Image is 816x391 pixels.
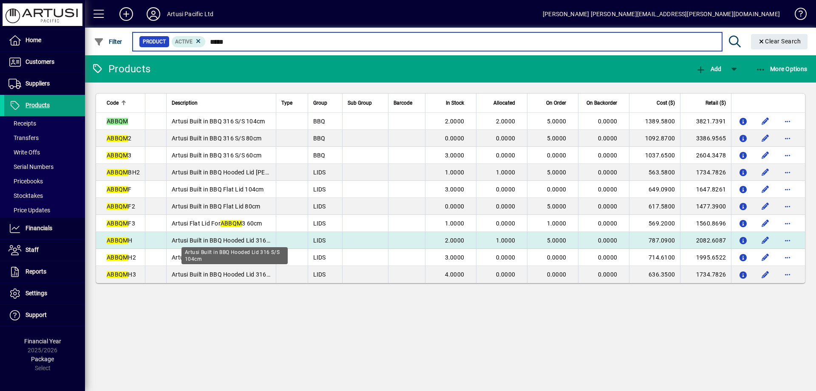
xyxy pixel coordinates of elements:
[547,152,567,159] span: 0.0000
[547,203,567,210] span: 5.0000
[598,237,618,244] span: 0.0000
[8,134,39,141] span: Transfers
[4,30,85,51] a: Home
[348,98,383,108] div: Sub Group
[91,62,150,76] div: Products
[758,38,801,45] span: Clear Search
[313,152,326,159] span: BBQ
[107,220,128,227] em: ABBQM
[493,98,515,108] span: Allocated
[172,271,294,278] span: Artusi Built in BBQ Hooded Lid 316 S/S 60cm
[172,152,261,159] span: Artusi Built in BBQ 316 S/S 60cm
[445,237,465,244] span: 2.0000
[759,166,772,179] button: Edit
[446,98,464,108] span: In Stock
[4,261,85,283] a: Reports
[781,183,794,196] button: More options
[113,6,140,22] button: Add
[25,58,54,65] span: Customers
[25,102,50,108] span: Products
[629,232,680,249] td: 787.0900
[167,7,213,21] div: Artusi Pacific Ltd
[533,98,574,108] div: On Order
[313,254,326,261] span: LIDS
[4,131,85,145] a: Transfers
[4,218,85,239] a: Financials
[781,166,794,179] button: More options
[586,98,617,108] span: On Backorder
[598,118,618,125] span: 0.0000
[680,215,731,232] td: 1560.8696
[107,98,140,108] div: Code
[598,186,618,193] span: 0.0000
[172,135,261,142] span: Artusi Built in BBQ 316 S/S 80cm
[8,120,36,127] span: Receipts
[543,7,780,21] div: [PERSON_NAME] [PERSON_NAME][EMAIL_ADDRESS][PERSON_NAME][DOMAIN_NAME]
[25,80,50,87] span: Suppliers
[759,131,772,145] button: Edit
[313,98,327,108] span: Group
[445,220,465,227] span: 1.0000
[31,356,54,362] span: Package
[781,114,794,128] button: More options
[4,145,85,160] a: Write Offs
[547,169,567,176] span: 5.0000
[598,169,618,176] span: 0.0000
[25,246,39,253] span: Staff
[781,251,794,264] button: More options
[759,234,772,247] button: Edit
[24,338,61,345] span: Financial Year
[313,118,326,125] span: BBQ
[759,148,772,162] button: Edit
[547,254,567,261] span: 0.0000
[598,135,618,142] span: 0.0000
[107,135,128,142] em: ABBQM
[172,118,265,125] span: Artusi Built in BBQ 316 S/S 104cm
[680,198,731,215] td: 1477.3900
[140,6,167,22] button: Profile
[107,271,136,278] span: H3
[680,130,731,147] td: 3386.9565
[547,220,567,227] span: 1.0000
[281,98,292,108] span: Type
[781,217,794,230] button: More options
[313,135,326,142] span: BBQ
[4,51,85,73] a: Customers
[181,247,288,264] div: Artusi Built in BBQ Hooded Lid 316 S/S 104cm
[172,186,264,193] span: Artusi Built in BBQ Flat Lid 104cm
[759,114,772,128] button: Edit
[680,164,731,181] td: 1734.7826
[175,39,193,45] span: Active
[754,61,810,77] button: More Options
[629,266,680,283] td: 636.3500
[629,130,680,147] td: 1092.8700
[781,234,794,247] button: More options
[107,152,132,159] span: 3
[751,34,808,49] button: Clear
[546,98,566,108] span: On Order
[107,237,133,244] span: H
[313,203,326,210] span: LIDS
[496,254,516,261] span: 0.0000
[107,152,128,159] em: ABBQM
[172,98,271,108] div: Description
[496,169,516,176] span: 1.0000
[143,37,166,46] span: Product
[781,268,794,281] button: More options
[313,237,326,244] span: LIDS
[680,181,731,198] td: 1647.8261
[172,254,294,261] span: Artusi Built in BBQ Hooded Lid 316 S/S 80cm
[629,164,680,181] td: 563.5800
[496,203,516,210] span: 0.0000
[629,249,680,266] td: 714.6100
[705,98,726,108] span: Retail ($)
[107,169,128,176] em: ABBQM
[445,118,465,125] span: 2.0000
[629,198,680,215] td: 617.5800
[496,237,516,244] span: 1.0000
[629,181,680,198] td: 649.0900
[759,217,772,230] button: Edit
[313,169,326,176] span: LIDS
[445,254,465,261] span: 3.0000
[172,237,297,244] span: Artusi Built in BBQ Hooded Lid 316 S/S 104cm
